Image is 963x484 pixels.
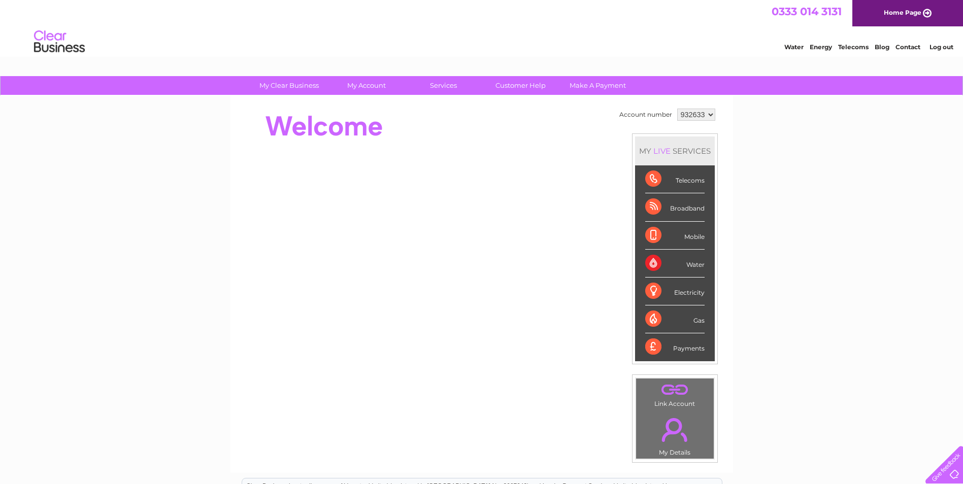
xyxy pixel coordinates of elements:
a: Customer Help [479,76,562,95]
a: 0333 014 3131 [772,5,842,18]
div: Gas [645,305,705,333]
div: Mobile [645,222,705,250]
div: Electricity [645,278,705,305]
div: MY SERVICES [635,136,715,165]
div: Telecoms [645,165,705,193]
a: My Clear Business [247,76,331,95]
a: Services [402,76,485,95]
div: Water [645,250,705,278]
a: Water [784,43,804,51]
a: . [639,381,711,399]
a: Telecoms [838,43,869,51]
td: Link Account [636,378,714,410]
img: logo.png [34,26,85,57]
div: LIVE [651,146,673,156]
a: Contact [895,43,920,51]
a: Energy [810,43,832,51]
div: Clear Business is a trading name of Verastar Limited (registered in [GEOGRAPHIC_DATA] No. 3667643... [242,6,722,49]
a: Blog [875,43,889,51]
a: . [639,412,711,447]
div: Payments [645,333,705,361]
a: Make A Payment [556,76,640,95]
a: My Account [324,76,408,95]
td: Account number [617,106,675,123]
a: Log out [929,43,953,51]
td: My Details [636,409,714,459]
div: Broadband [645,193,705,221]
